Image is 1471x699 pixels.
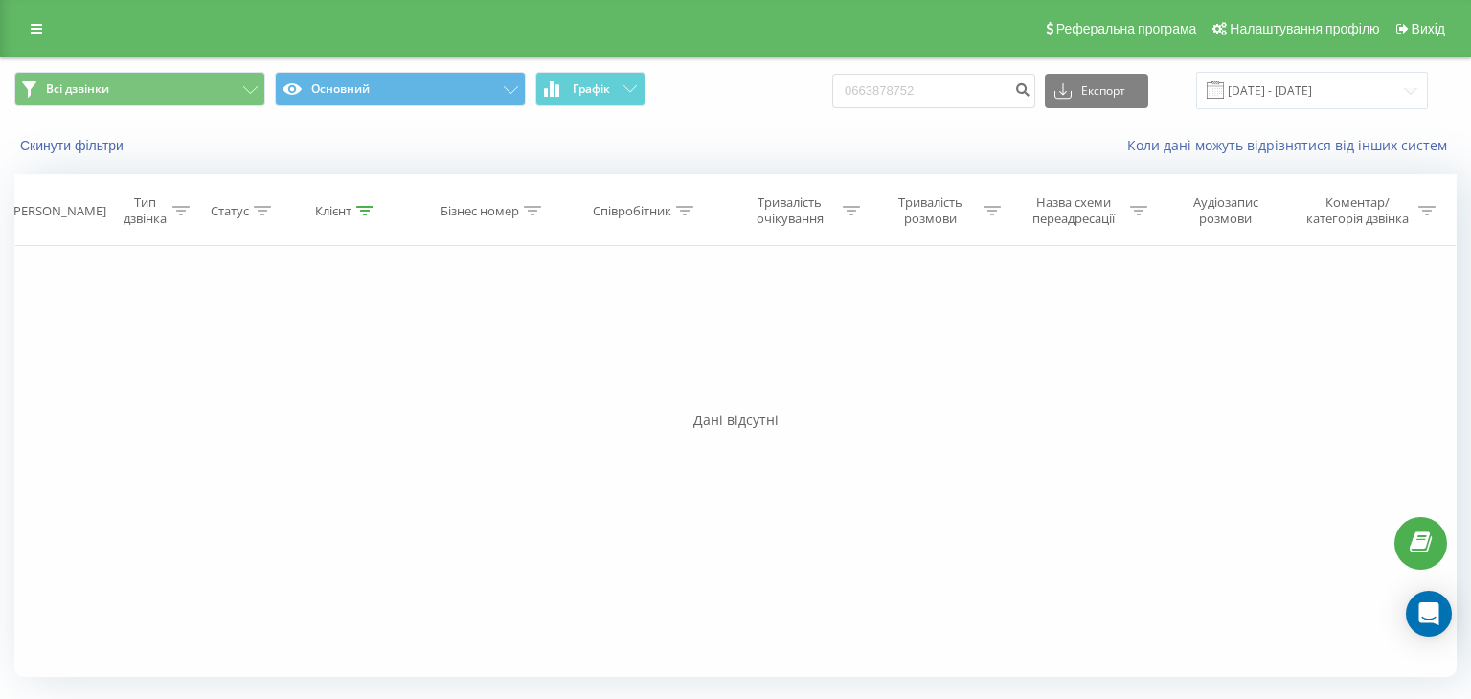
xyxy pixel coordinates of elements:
[14,137,133,154] button: Скинути фільтри
[275,72,526,106] button: Основний
[535,72,645,106] button: Графік
[46,81,109,97] span: Всі дзвінки
[832,74,1035,108] input: Пошук за номером
[1412,21,1445,36] span: Вихід
[1301,194,1414,227] div: Коментар/категорія дзвінка
[1406,591,1452,637] div: Open Intercom Messenger
[741,194,838,227] div: Тривалість очікування
[1127,136,1457,154] a: Коли дані можуть відрізнятися вiд інших систем
[882,194,979,227] div: Тривалість розмови
[14,411,1457,430] div: Дані відсутні
[1169,194,1282,227] div: Аудіозапис розмови
[593,203,671,219] div: Співробітник
[441,203,519,219] div: Бізнес номер
[10,203,106,219] div: [PERSON_NAME]
[14,72,265,106] button: Всі дзвінки
[315,203,351,219] div: Клієнт
[573,82,610,96] span: Графік
[211,203,249,219] div: Статус
[1056,21,1197,36] span: Реферальна програма
[1045,74,1148,108] button: Експорт
[1230,21,1379,36] span: Налаштування профілю
[122,194,168,227] div: Тип дзвінка
[1023,194,1125,227] div: Назва схеми переадресації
